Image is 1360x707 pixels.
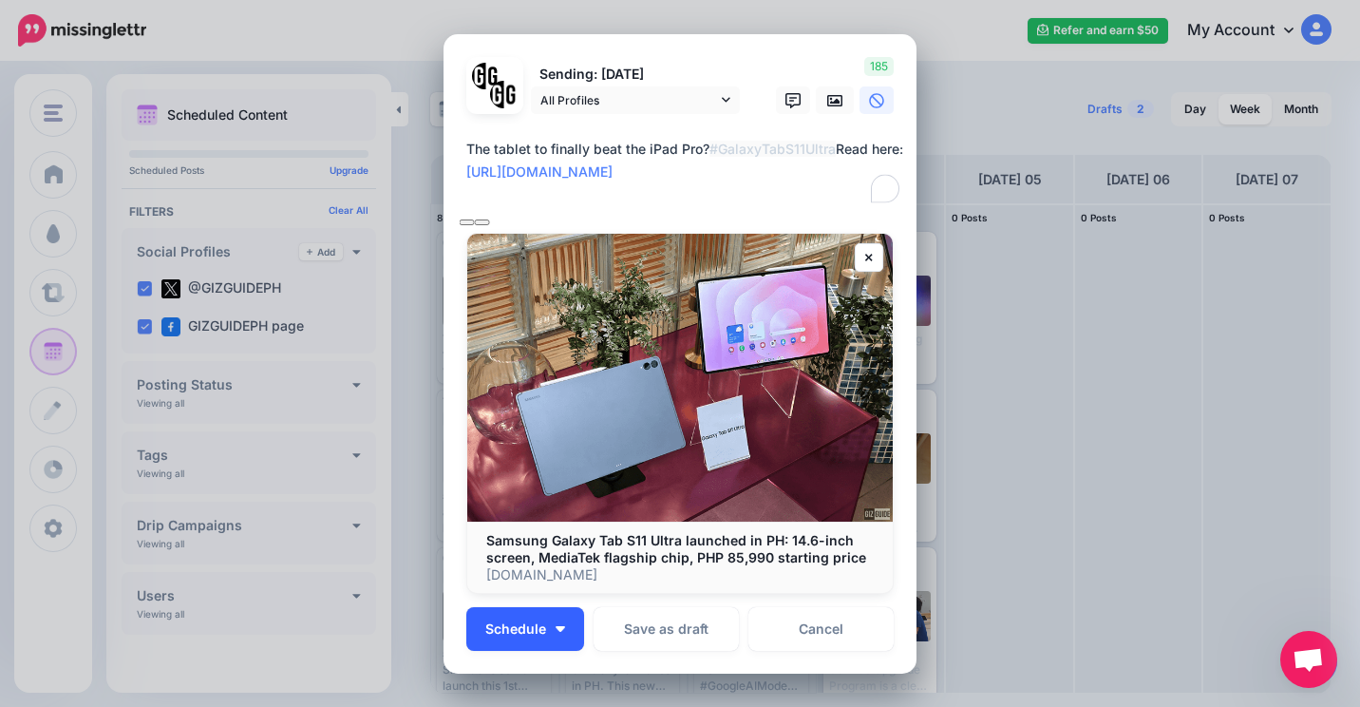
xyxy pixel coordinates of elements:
img: arrow-down-white.png [556,626,565,632]
img: 353459792_649996473822713_4483302954317148903_n-bsa138318.png [472,63,500,90]
a: Cancel [748,607,894,651]
b: Samsung Galaxy Tab S11 Ultra launched in PH: 14.6-inch screen, MediaTek flagship chip, PHP 85,990... [486,532,866,565]
div: The tablet to finally beat the iPad Pro? Read here: [466,138,903,183]
textarea: To enrich screen reader interactions, please activate Accessibility in Grammarly extension settings [466,138,903,206]
span: All Profiles [540,90,717,110]
span: 185 [864,57,894,76]
button: Schedule [466,607,584,651]
button: Save as draft [594,607,739,651]
p: Sending: [DATE] [531,64,740,86]
img: Samsung Galaxy Tab S11 Ultra launched in PH: 14.6-inch screen, MediaTek flagship chip, PHP 85,990... [467,234,893,521]
a: All Profiles [531,86,740,114]
span: Schedule [485,622,546,636]
p: [DOMAIN_NAME] [486,566,874,583]
img: JT5sWCfR-79925.png [490,81,518,108]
